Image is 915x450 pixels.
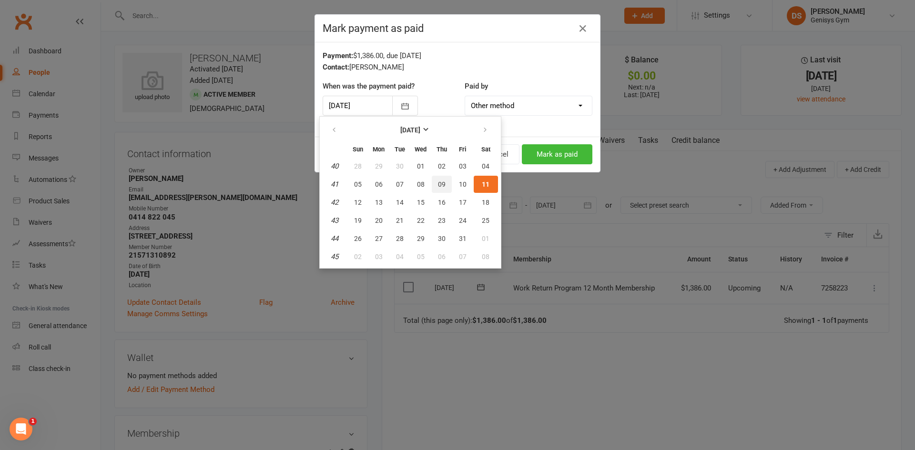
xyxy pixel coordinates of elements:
[432,230,452,247] button: 30
[438,217,446,224] span: 23
[417,235,425,242] span: 29
[354,217,362,224] span: 19
[29,418,37,425] span: 1
[323,22,592,34] h4: Mark payment as paid
[375,199,383,206] span: 13
[390,194,410,211] button: 14
[390,248,410,265] button: 04
[331,198,338,207] em: 42
[369,176,389,193] button: 06
[432,194,452,211] button: 16
[353,146,363,153] small: Sunday
[459,199,467,206] span: 17
[575,21,590,36] button: Close
[459,180,467,188] span: 10
[354,180,362,188] span: 05
[396,162,404,170] span: 30
[453,194,473,211] button: 17
[375,162,383,170] span: 29
[432,176,452,193] button: 09
[395,146,405,153] small: Tuesday
[459,253,467,260] span: 07
[482,199,489,206] span: 18
[331,234,338,243] em: 44
[354,162,362,170] span: 28
[10,418,32,440] iframe: Intercom live chat
[396,253,404,260] span: 04
[453,158,473,175] button: 03
[375,253,383,260] span: 03
[369,248,389,265] button: 03
[375,217,383,224] span: 20
[390,230,410,247] button: 28
[396,217,404,224] span: 21
[417,253,425,260] span: 05
[482,253,489,260] span: 08
[438,253,446,260] span: 06
[323,61,592,73] div: [PERSON_NAME]
[474,158,498,175] button: 04
[474,230,498,247] button: 01
[411,230,431,247] button: 29
[396,180,404,188] span: 07
[417,180,425,188] span: 08
[417,162,425,170] span: 01
[438,199,446,206] span: 16
[348,194,368,211] button: 12
[331,180,338,189] em: 41
[411,212,431,229] button: 22
[482,180,489,188] span: 11
[482,162,489,170] span: 04
[459,235,467,242] span: 31
[390,212,410,229] button: 21
[390,176,410,193] button: 07
[396,235,404,242] span: 28
[415,146,427,153] small: Wednesday
[453,248,473,265] button: 07
[453,212,473,229] button: 24
[482,235,489,242] span: 01
[323,63,349,71] strong: Contact:
[354,199,362,206] span: 12
[375,235,383,242] span: 27
[432,212,452,229] button: 23
[474,212,498,229] button: 25
[369,212,389,229] button: 20
[438,235,446,242] span: 30
[348,158,368,175] button: 28
[432,248,452,265] button: 06
[354,235,362,242] span: 26
[459,162,467,170] span: 03
[348,230,368,247] button: 26
[348,176,368,193] button: 05
[437,146,447,153] small: Thursday
[390,158,410,175] button: 30
[482,217,489,224] span: 25
[369,230,389,247] button: 27
[417,217,425,224] span: 22
[438,180,446,188] span: 09
[474,248,498,265] button: 08
[348,248,368,265] button: 02
[417,199,425,206] span: 15
[400,126,420,134] strong: [DATE]
[481,146,490,153] small: Saturday
[331,162,338,170] em: 40
[474,194,498,211] button: 18
[331,216,338,225] em: 43
[459,146,466,153] small: Friday
[459,217,467,224] span: 24
[522,144,592,164] button: Mark as paid
[348,212,368,229] button: 19
[465,80,488,92] label: Paid by
[453,230,473,247] button: 31
[411,248,431,265] button: 05
[432,158,452,175] button: 02
[438,162,446,170] span: 02
[354,253,362,260] span: 02
[375,180,383,188] span: 06
[369,158,389,175] button: 29
[369,194,389,211] button: 13
[411,158,431,175] button: 01
[373,146,385,153] small: Monday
